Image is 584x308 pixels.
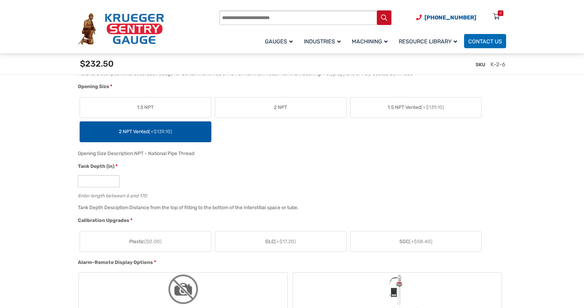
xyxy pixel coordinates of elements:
[468,38,502,45] span: Contact Us
[78,84,109,89] span: Opening Size
[348,33,395,49] a: Machining
[78,205,129,211] span: Tank Depth Desciption:
[476,62,485,68] span: SKU
[300,33,348,49] a: Industries
[137,104,154,111] span: 1.5 NPT
[274,104,287,111] span: 2 NPT
[78,259,153,265] span: Alarm-Remote Display Options
[490,61,505,68] span: K-2-6
[134,151,194,156] div: NPT - National Pipe Thread
[78,13,164,45] img: Krueger Sentry Gauge
[129,238,162,245] span: Plastic
[78,191,503,198] div: Enter length between 6 and 170
[395,33,464,49] a: Resource Library
[130,217,132,224] abbr: required
[275,239,296,245] span: (+$17.20)
[464,34,506,48] a: Contact Us
[399,238,432,245] span: SGC
[119,128,172,135] span: 2 NPT Vented
[265,38,293,45] span: Gauges
[154,259,156,266] abbr: required
[388,104,444,111] span: 1.5 NPT Vented
[409,239,432,245] span: (+$58.40)
[78,151,134,156] span: Opening Size Description:
[144,239,162,245] span: ($0.00)
[500,10,502,16] div: 0
[149,129,172,135] span: (+$139.10)
[304,38,341,45] span: Industries
[265,238,296,245] span: GLC
[421,104,444,110] span: (+$139.10)
[261,33,300,49] a: Gauges
[352,38,388,45] span: Machining
[110,83,112,90] abbr: required
[424,14,476,21] span: [PHONE_NUMBER]
[129,205,299,211] div: Distance from the top of fitting to the bottom of the Interstitial space or tube.
[416,13,476,22] a: Phone Number (920) 434-8860
[115,163,117,170] abbr: required
[399,38,457,45] span: Resource Library
[78,163,114,169] span: Tank Depth (in)
[78,217,129,223] span: Calibration Upgrades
